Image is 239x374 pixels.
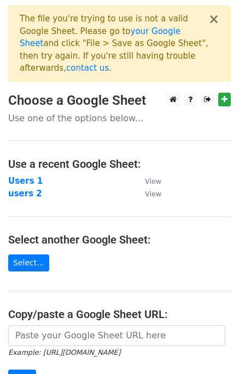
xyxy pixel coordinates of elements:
[66,63,109,73] a: contact us
[20,26,180,49] a: your Google Sheet
[134,176,161,186] a: View
[8,189,42,199] a: users 2
[8,157,231,171] h4: Use a recent Google Sheet:
[8,112,231,124] p: Use one of the options below...
[20,13,208,75] div: The file you're trying to use is not a valid Google Sheet. Please go to and click "File > Save as...
[8,176,43,186] a: Users 1
[8,233,231,246] h4: Select another Google Sheet:
[8,93,231,109] h3: Choose a Google Sheet
[8,348,120,356] small: Example: [URL][DOMAIN_NAME]
[208,13,219,26] button: ×
[8,254,49,271] a: Select...
[8,325,225,346] input: Paste your Google Sheet URL here
[134,189,161,199] a: View
[8,308,231,321] h4: Copy/paste a Google Sheet URL:
[145,190,161,198] small: View
[145,177,161,185] small: View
